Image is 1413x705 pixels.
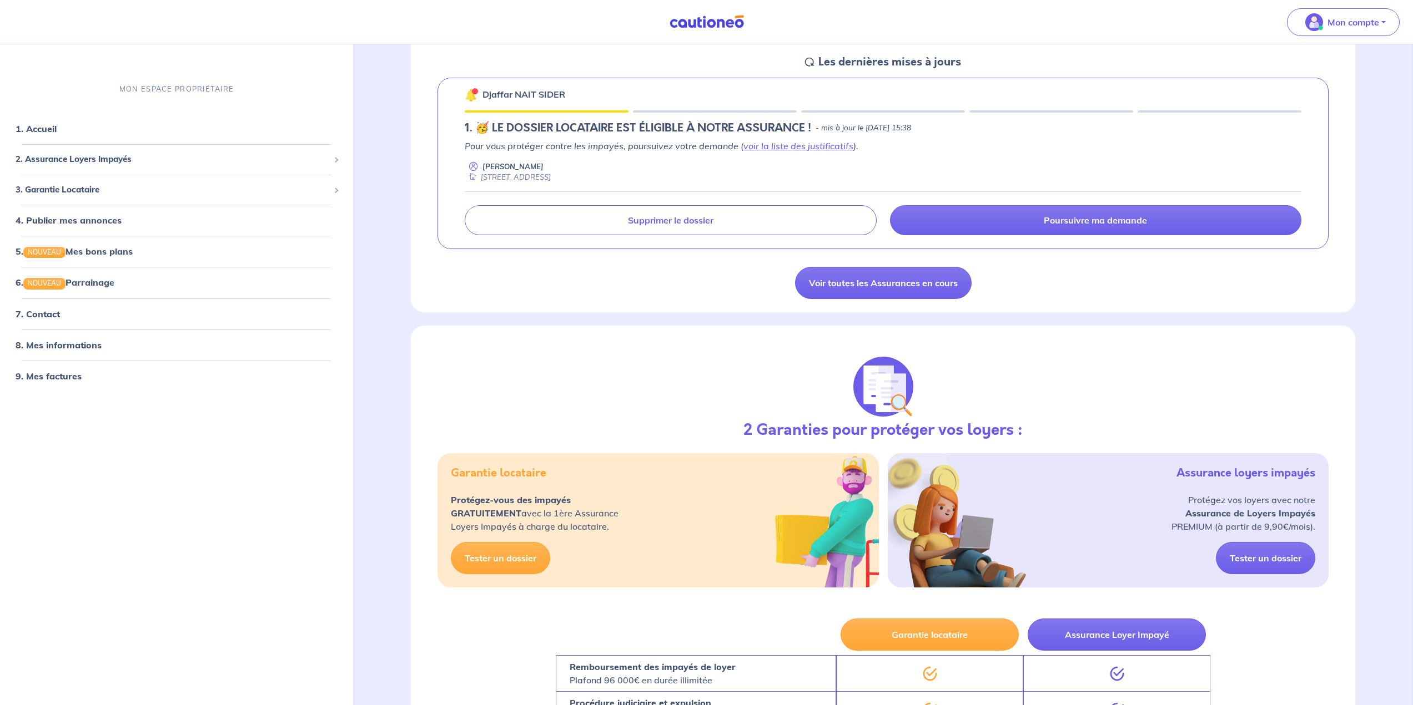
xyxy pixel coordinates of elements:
[628,215,713,226] p: Supprimer le dossier
[818,55,961,69] h5: Les dernières mises à jours
[4,365,349,387] div: 9. Mes factures
[451,542,550,574] a: Tester un dossier
[1287,8,1400,36] button: illu_account_valid_menu.svgMon compte
[4,209,349,231] div: 4. Publier mes annonces
[16,215,122,226] a: 4. Publier mes annonces
[482,161,544,172] p: [PERSON_NAME]
[4,334,349,356] div: 8. Mes informations
[4,303,349,325] div: 7. Contact
[4,271,349,293] div: 6.NOUVEAUParrainage
[841,618,1019,651] button: Garantie locataire
[1171,493,1315,533] p: Protégez vos loyers avec notre PREMIUM (à partir de 9,90€/mois).
[465,88,478,102] img: 🔔
[465,205,876,235] a: Supprimer le dossier
[16,277,114,288] a: 6.NOUVEAUParrainage
[570,660,736,687] p: Plafond 96 000€ en durée illimitée
[4,179,349,201] div: 3. Garantie Locataire
[451,466,546,480] h5: Garantie locataire
[119,84,234,94] p: MON ESPACE PROPRIÉTAIRE
[465,172,551,182] div: [STREET_ADDRESS]
[665,15,748,29] img: Cautioneo
[853,357,913,417] img: justif-loupe
[1305,13,1323,31] img: illu_account_valid_menu.svg
[451,493,618,533] p: avec la 1ère Assurance Loyers Impayés à charge du locataire.
[451,494,571,519] strong: Protégez-vous des impayés GRATUITEMENT
[4,149,349,170] div: 2. Assurance Loyers Impayés
[1185,508,1315,519] strong: Assurance de Loyers Impayés
[4,240,349,262] div: 5.NOUVEAUMes bons plans
[1176,466,1315,480] h5: Assurance loyers impayés
[4,118,349,140] div: 1. Accueil
[16,308,60,319] a: 7. Contact
[743,421,1023,440] h3: 2 Garanties pour protéger vos loyers :
[465,121,811,135] h5: 1.︎ 🥳 LE DOSSIER LOCATAIRE EST ÉLIGIBLE À NOTRE ASSURANCE !
[16,371,82,382] a: 9. Mes factures
[465,121,1301,135] div: state: ELIGIBILITY-RESULT-IN-PROGRESS, Context: MORE-THAN-6-MONTHS,MAYBE-CERTIFICATE,ALONE,LESSOR...
[482,88,565,101] p: Djaffar NAIT SIDER
[16,339,102,351] a: 8. Mes informations
[16,123,57,134] a: 1. Accueil
[1044,215,1147,226] p: Poursuivre ma demande
[570,661,736,672] strong: Remboursement des impayés de loyer
[1216,542,1315,574] a: Tester un dossier
[890,205,1301,235] a: Poursuivre ma demande
[16,246,133,257] a: 5.NOUVEAUMes bons plans
[743,140,853,151] a: voir la liste des justificatifs
[465,139,1301,153] p: Pour vous protéger contre les impayés, poursuivez votre demande ( ).
[1028,618,1206,651] button: Assurance Loyer Impayé
[16,153,329,166] span: 2. Assurance Loyers Impayés
[1327,16,1379,29] p: Mon compte
[16,184,329,196] span: 3. Garantie Locataire
[795,267,972,299] a: Voir toutes les Assurances en cours
[816,123,911,134] p: - mis à jour le [DATE] 15:38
